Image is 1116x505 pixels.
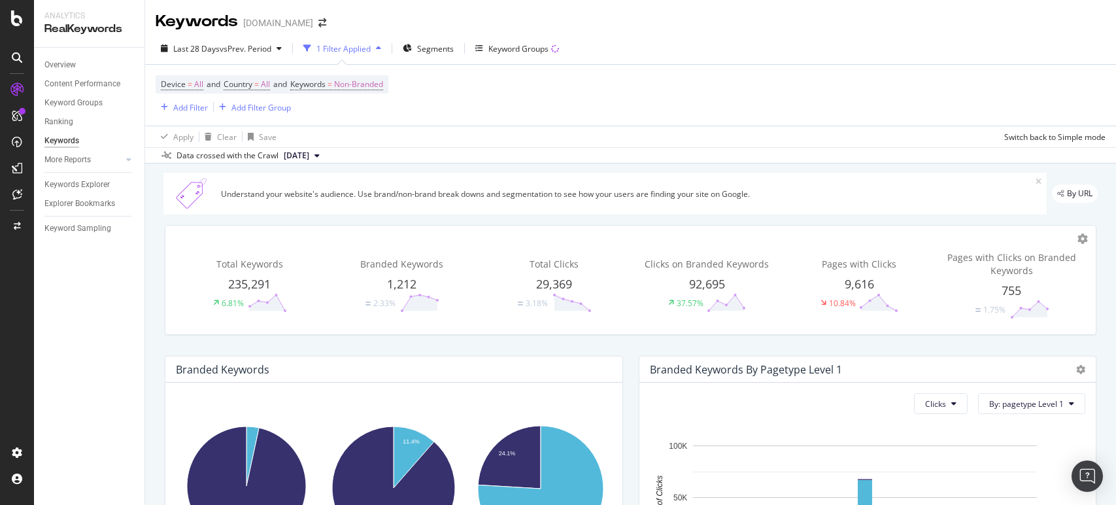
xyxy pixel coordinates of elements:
[328,78,332,90] span: =
[499,449,516,456] text: 24.1%
[397,38,459,59] button: Segments
[677,298,703,309] div: 37.57%
[44,178,135,192] a: Keywords Explorer
[978,393,1085,414] button: By: pagetype Level 1
[822,258,896,270] span: Pages with Clicks
[231,102,291,113] div: Add Filter Group
[44,115,73,129] div: Ranking
[44,178,110,192] div: Keywords Explorer
[44,222,111,235] div: Keyword Sampling
[373,298,396,309] div: 2.33%
[645,258,769,270] span: Clicks on Branded Keywords
[173,43,220,54] span: Last 28 Days
[1052,184,1098,203] div: legacy label
[914,393,968,414] button: Clicks
[947,251,1076,277] span: Pages with Clicks on Branded Keywords
[207,78,220,90] span: and
[228,276,271,292] span: 235,291
[44,153,91,167] div: More Reports
[298,38,386,59] button: 1 Filter Applied
[169,178,216,209] img: Xn5yXbTLC6GvtKIoinKAiP4Hm0QJ922KvQwAAAAASUVORK5CYII=
[518,302,523,305] img: Equal
[387,276,416,292] span: 1,212
[254,78,259,90] span: =
[689,276,725,292] span: 92,695
[44,197,115,211] div: Explorer Bookmarks
[488,43,549,54] div: Keyword Groups
[1067,190,1092,198] span: By URL
[273,78,287,90] span: and
[188,78,192,90] span: =
[417,43,454,54] span: Segments
[44,58,76,72] div: Overview
[44,96,103,110] div: Keyword Groups
[403,438,420,445] text: 11.4%
[261,75,270,94] span: All
[173,131,194,143] div: Apply
[536,276,572,292] span: 29,369
[199,126,237,147] button: Clear
[44,197,135,211] a: Explorer Bookmarks
[156,10,238,33] div: Keywords
[1002,283,1021,298] span: 755
[290,78,326,90] span: Keywords
[360,258,443,270] span: Branded Keywords
[44,77,120,91] div: Content Performance
[224,78,252,90] span: Country
[173,102,208,113] div: Add Filter
[44,96,135,110] a: Keyword Groups
[829,298,856,309] div: 10.84%
[259,131,277,143] div: Save
[1072,461,1103,492] div: Open Intercom Messenger
[845,276,874,292] span: 9,616
[243,16,313,29] div: [DOMAIN_NAME]
[216,258,283,270] span: Total Keywords
[365,302,371,305] img: Equal
[44,134,135,148] a: Keywords
[44,58,135,72] a: Overview
[316,43,371,54] div: 1 Filter Applied
[44,77,135,91] a: Content Performance
[44,222,135,235] a: Keyword Sampling
[156,126,194,147] button: Apply
[222,298,244,309] div: 6.81%
[194,75,203,94] span: All
[176,363,269,376] div: Branded Keywords
[243,126,277,147] button: Save
[975,308,981,312] img: Equal
[44,10,134,22] div: Analytics
[279,148,325,164] button: [DATE]
[44,115,135,129] a: Ranking
[156,99,208,115] button: Add Filter
[44,22,134,37] div: RealKeywords
[318,18,326,27] div: arrow-right-arrow-left
[220,43,271,54] span: vs Prev. Period
[334,75,383,94] span: Non-Branded
[989,398,1064,409] span: By: pagetype Level 1
[650,363,842,376] div: Branded Keywords By pagetype Level 1
[284,150,309,162] span: 2025 Sep. 9th
[156,38,287,59] button: Last 28 DaysvsPrev. Period
[669,442,687,451] text: 100K
[925,398,946,409] span: Clicks
[673,493,686,502] text: 50K
[217,131,237,143] div: Clear
[526,298,548,309] div: 3.18%
[221,188,1036,200] div: Understand your website's audience. Use brand/non-brand break downs and segmentation to see how y...
[161,78,186,90] span: Device
[983,304,1006,315] div: 1.75%
[999,126,1106,147] button: Switch back to Simple mode
[44,134,79,148] div: Keywords
[214,99,291,115] button: Add Filter Group
[177,150,279,162] div: Data crossed with the Crawl
[470,38,564,59] button: Keyword Groups
[1004,131,1106,143] div: Switch back to Simple mode
[44,153,122,167] a: More Reports
[530,258,579,270] span: Total Clicks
